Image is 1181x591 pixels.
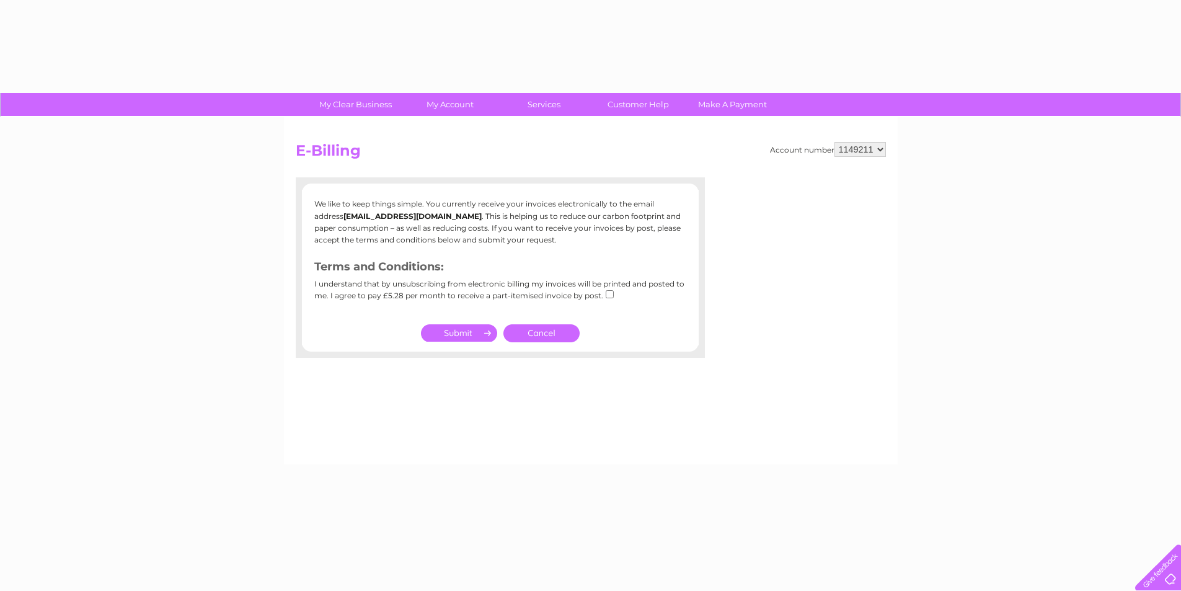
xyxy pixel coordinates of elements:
[304,93,407,116] a: My Clear Business
[681,93,784,116] a: Make A Payment
[503,324,580,342] a: Cancel
[296,142,886,166] h2: E-Billing
[493,93,595,116] a: Services
[314,280,686,309] div: I understand that by unsubscribing from electronic billing my invoices will be printed and posted...
[399,93,501,116] a: My Account
[314,258,686,280] h3: Terms and Conditions:
[770,142,886,157] div: Account number
[343,211,482,221] b: [EMAIL_ADDRESS][DOMAIN_NAME]
[587,93,689,116] a: Customer Help
[314,198,686,246] p: We like to keep things simple. You currently receive your invoices electronically to the email ad...
[421,324,497,342] input: Submit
